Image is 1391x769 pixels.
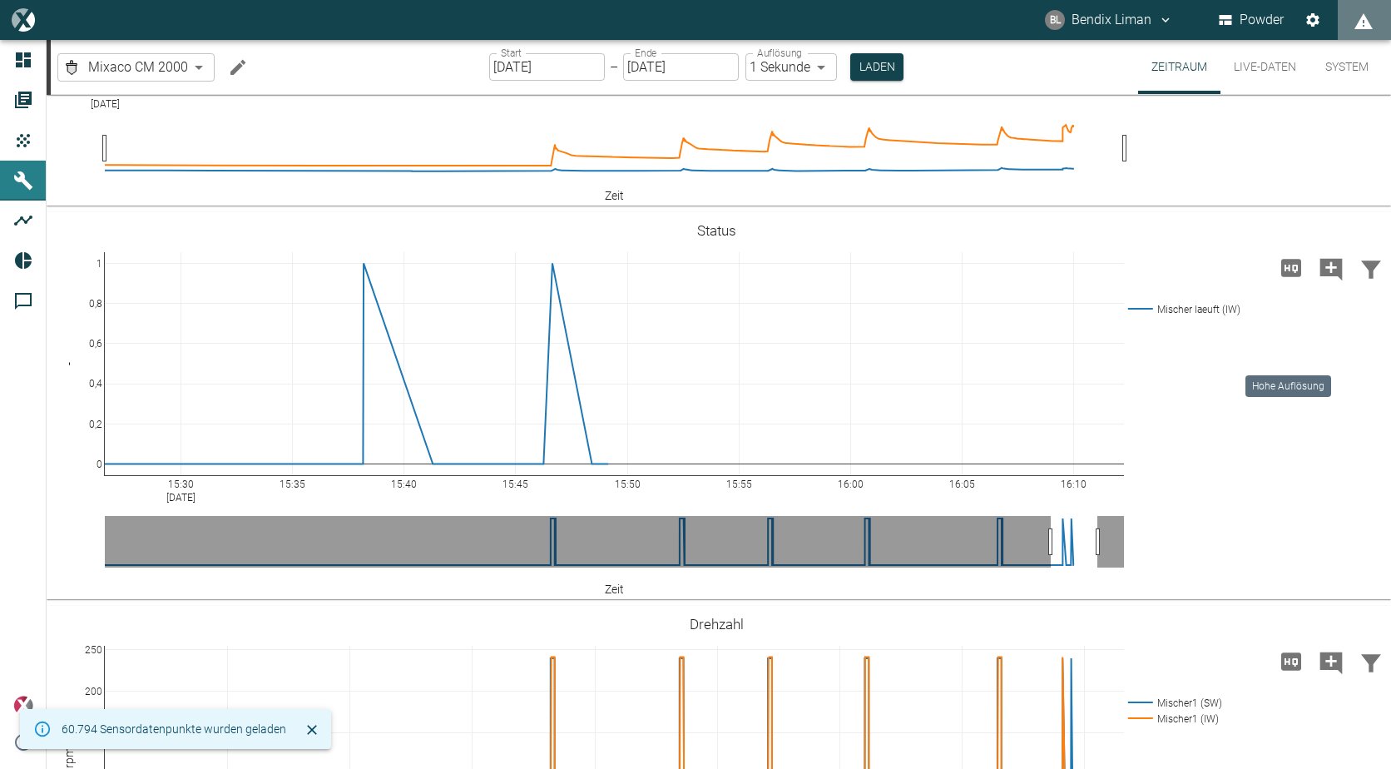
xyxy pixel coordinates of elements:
button: Machine bearbeiten [221,51,255,84]
button: Live-Daten [1220,40,1309,94]
button: Powder [1215,5,1288,35]
button: System [1309,40,1384,94]
p: – [610,57,618,77]
input: DD.MM.YYYY [489,53,605,81]
button: Kommentar hinzufügen [1311,640,1351,683]
span: Mixaco CM 2000 [88,57,188,77]
div: Hohe Auflösung [1245,375,1331,397]
button: Kommentar hinzufügen [1311,246,1351,290]
label: Start [501,46,522,60]
button: Daten filtern [1351,640,1391,683]
div: 1 Sekunde [745,53,837,81]
img: Xplore Logo [13,696,33,716]
button: Zeitraum [1138,40,1220,94]
button: Daten filtern [1351,246,1391,290]
img: logo [12,8,34,31]
label: Auflösung [757,46,802,60]
input: DD.MM.YYYY [623,53,739,81]
span: Hohe Auflösung [1271,652,1311,668]
button: Schließen [299,717,324,742]
div: BL [1045,10,1065,30]
button: bendix.liman@kansaihelios-cws.de [1042,5,1176,35]
span: Hohe Auflösung [1271,259,1311,275]
button: Laden [850,53,903,81]
label: Ende [635,46,656,60]
a: Mixaco CM 2000 [62,57,188,77]
button: Einstellungen [1298,5,1328,35]
div: 60.794 Sensordatenpunkte wurden geladen [62,714,286,744]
